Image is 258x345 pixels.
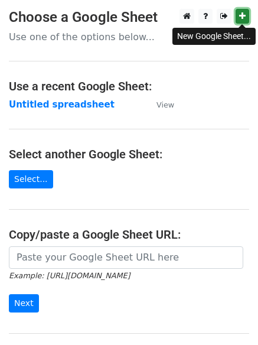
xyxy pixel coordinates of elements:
[172,28,256,45] div: New Google Sheet...
[9,246,243,269] input: Paste your Google Sheet URL here
[9,147,249,161] h4: Select another Google Sheet:
[9,99,115,110] a: Untitled spreadsheet
[9,79,249,93] h4: Use a recent Google Sheet:
[9,170,53,188] a: Select...
[9,271,130,280] small: Example: [URL][DOMAIN_NAME]
[156,100,174,109] small: View
[9,31,249,43] p: Use one of the options below...
[199,288,258,345] iframe: Chat Widget
[9,9,249,26] h3: Choose a Google Sheet
[145,99,174,110] a: View
[9,227,249,242] h4: Copy/paste a Google Sheet URL:
[9,294,39,313] input: Next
